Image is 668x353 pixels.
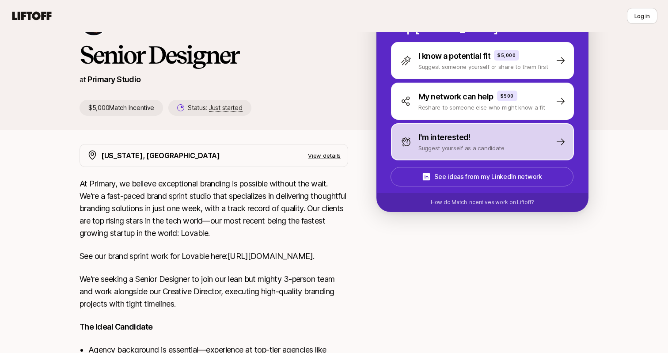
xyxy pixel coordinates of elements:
p: See ideas from my LinkedIn network [434,171,542,182]
p: $500 [501,92,514,99]
p: View details [308,151,341,160]
p: Reshare to someone else who might know a fit [418,103,545,112]
p: at [80,74,86,85]
p: I know a potential fit [418,50,490,62]
p: Suggest yourself as a candidate [418,144,505,152]
button: See ideas from my LinkedIn network [391,167,573,186]
a: Primary Studio [87,75,140,84]
p: I'm interested! [418,131,471,144]
p: How do Match Incentives work on Liftoff? [431,198,534,206]
p: $5,000 [497,52,516,59]
a: [URL][DOMAIN_NAME] [228,251,313,261]
p: $5,000 Match Incentive [80,100,163,116]
p: Status: [188,102,242,113]
button: Log in [627,8,657,24]
p: Suggest someone yourself or share to them first [418,62,548,71]
strong: The Ideal Candidate [80,322,153,331]
span: Just started [209,104,243,112]
p: At Primary, we believe exceptional branding is possible without the wait. We're a fast-paced bran... [80,178,348,239]
p: [US_STATE], [GEOGRAPHIC_DATA] [101,150,220,161]
h1: Senior Designer [80,42,348,68]
p: See our brand sprint work for Lovable here: . [80,250,348,262]
p: My network can help [418,91,493,103]
p: We're seeking a Senior Designer to join our lean but mighty 3-person team and work alongside our ... [80,273,348,310]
